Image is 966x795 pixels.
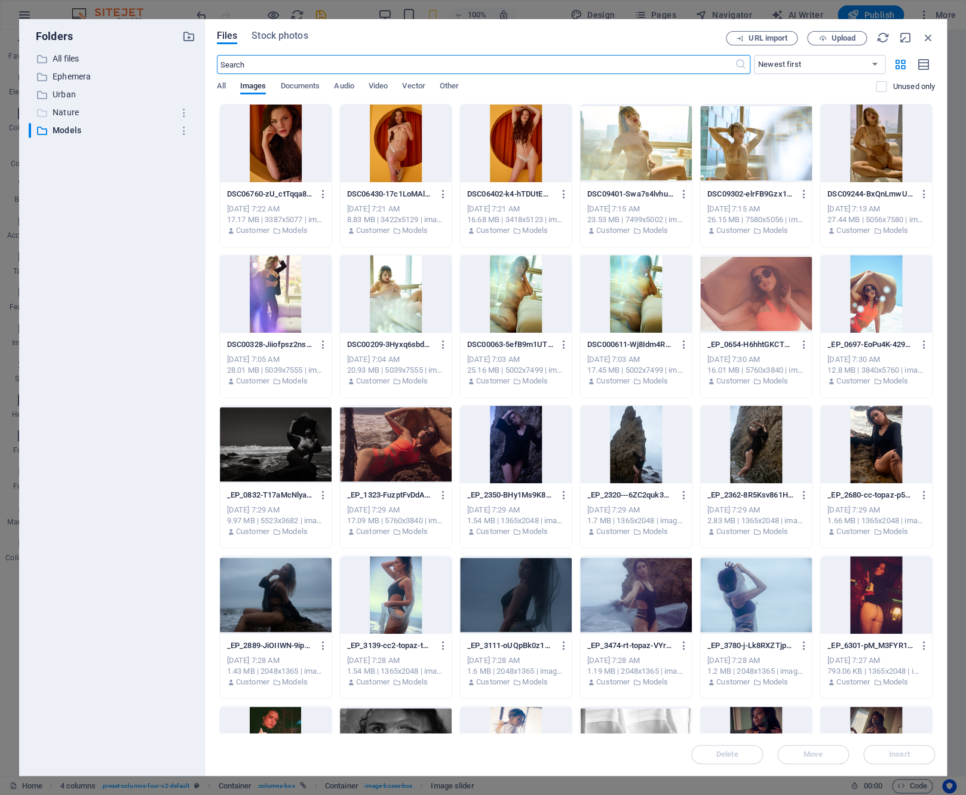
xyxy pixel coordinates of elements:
[827,640,914,651] p: _EP_6301-pM_M3FYR1Tbm3h1cN4L5Aw.jpg
[53,52,173,66] p: All files
[587,505,685,515] div: [DATE] 7:29 AM
[899,31,912,44] i: Minimize
[347,365,444,376] div: 20.93 MB | 5039x7555 | image/jpeg
[707,505,805,515] div: [DATE] 7:29 AM
[402,677,428,687] p: Models
[642,376,668,386] p: Models
[347,189,434,199] p: DSC06430-17c1LoMAlr92ZyYaqqVYwQ.jpg
[827,365,925,376] div: 12.8 MB | 3840x5760 | image/jpeg
[347,204,444,214] div: [DATE] 7:21 AM
[217,79,226,96] span: All
[836,376,870,386] p: Customer
[876,31,890,44] i: Reload
[347,354,444,365] div: [DATE] 7:04 AM
[882,526,908,537] p: Models
[29,29,73,44] p: Folders
[893,81,935,92] p: Displays only files that are not in use on the website. Files added during this session can still...
[827,189,914,199] p: DSC09244-BxQnLmwUxarJSAAlgh6XBg.jpg
[707,655,805,666] div: [DATE] 7:28 AM
[334,79,354,96] span: Audio
[522,526,548,537] p: Models
[402,79,425,96] span: Vector
[762,225,788,236] p: Models
[827,339,914,350] p: _EP_0697-EoPu4K-429O2UEnj-bbUfA.jpg
[587,189,674,199] p: DSC09401-Swa7s4lvhuIghIkAyTF42w.jpg
[827,214,925,225] div: 27.44 MB | 5056x7580 | image/jpeg
[642,225,668,236] p: Models
[587,640,674,651] p: _EP_3474-rt-topaz-VYru7ZluwUm0Igoq6fUJWQ.jpeg
[596,225,630,236] p: Customer
[707,214,805,225] div: 26.15 MB | 7580x5056 | image/jpeg
[587,214,685,225] div: 23.53 MB | 7499x5002 | image/jpeg
[762,526,788,537] p: Models
[476,376,510,386] p: Customer
[280,79,320,96] span: Documents
[29,123,31,138] div: ​
[282,376,308,386] p: Models
[227,515,324,526] div: 9.97 MB | 5523x3682 | image/jpeg
[827,490,914,501] p: _EP_2680-cc-topaz-p5ycwl8ZsSS5c3gzH9IgZQ.jpeg
[836,677,870,687] p: Customer
[522,376,548,386] p: Models
[236,677,269,687] p: Customer
[29,87,195,102] div: Urban
[227,640,314,651] p: _EP_2889-JiOIIWN-9ipZsSBFWlbp0A.jpg
[347,490,434,501] p: _EP_1323-FuzptFvDdAVMewlNMpp3iw.jpg
[347,666,444,677] div: 1.54 MB | 1365x2048 | image/jpeg
[467,189,554,199] p: DSC06402-k4-hTDUtEU6bbvvdgcldfg.jpg
[369,79,388,96] span: Video
[587,354,685,365] div: [DATE] 7:03 AM
[227,666,324,677] div: 1.43 MB | 2048x1365 | image/jpeg
[726,31,798,45] button: URL import
[762,677,788,687] p: Models
[827,204,925,214] div: [DATE] 7:13 AM
[53,88,173,102] p: Urban
[762,376,788,386] p: Models
[29,105,195,120] div: Nature
[827,515,925,526] div: 1.66 MB | 1365x2048 | image/jpeg
[587,666,685,677] div: 1.19 MB | 2048x1365 | image/jpeg
[240,79,266,96] span: Images
[252,29,308,43] span: Stock photos
[467,354,565,365] div: [DATE] 7:03 AM
[467,505,565,515] div: [DATE] 7:29 AM
[236,376,269,386] p: Customer
[476,225,510,236] p: Customer
[707,339,794,350] p: _EP_0654-H6hhtGKCTWMYLmQ9lWRqGw.jpg
[467,339,554,350] p: DSC00063-5efB9m1UTftT_ihFUiq6ig.jpg
[707,354,805,365] div: [DATE] 7:30 AM
[827,505,925,515] div: [DATE] 7:29 AM
[29,69,195,84] div: Ephemera
[347,640,434,651] p: _EP_3139-cc2-topaz-tmYNweB1wTeyS-bqmaI7hA.jpeg
[716,225,750,236] p: Customer
[347,515,444,526] div: 17.09 MB | 5760x3840 | image/jpeg
[716,376,750,386] p: Customer
[347,505,444,515] div: [DATE] 7:29 AM
[236,225,269,236] p: Customer
[227,490,314,501] p: _EP_0832-T17aMcNlya_V5q9PQacXcg.jpg
[347,655,444,666] div: [DATE] 7:28 AM
[467,666,565,677] div: 1.6 MB | 2048x1365 | image/jpeg
[749,35,787,42] span: URL import
[53,70,173,84] p: Ephemera
[347,214,444,225] div: 8.83 MB | 3422x5129 | image/jpeg
[182,30,195,43] i: Create new folder
[227,354,324,365] div: [DATE] 7:05 AM
[227,204,324,214] div: [DATE] 7:22 AM
[347,339,434,350] p: DSC00209-3Hyxq6sbddLa6VZTtRn26A.jpg
[707,189,794,199] p: DSC09302-elrFB9Gzx15jqun28RaFHg.jpg
[467,204,565,214] div: [DATE] 7:21 AM
[356,376,390,386] p: Customer
[236,526,269,537] p: Customer
[716,677,750,687] p: Customer
[217,55,735,74] input: Search
[596,376,630,386] p: Customer
[402,526,428,537] p: Models
[53,124,173,137] p: Models
[227,339,314,350] p: DSC00328-Jiiofpsz2nsIshPoDdKMOQ.jpg
[707,490,794,501] p: _EP_2362-8R5Ksv861Hm617q9xwZe8A.jpg
[707,204,805,214] div: [DATE] 7:15 AM
[587,365,685,376] div: 17.45 MB | 5002x7499 | image/jpeg
[882,376,908,386] p: Models
[467,515,565,526] div: 1.54 MB | 1365x2048 | image/jpeg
